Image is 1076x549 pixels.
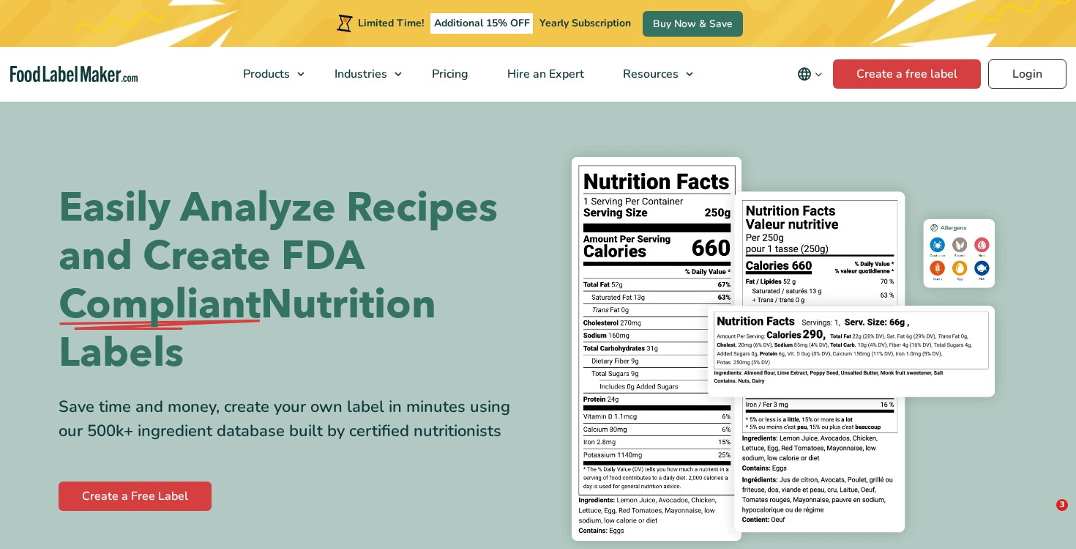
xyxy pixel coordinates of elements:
span: Resources [619,66,680,82]
span: Additional 15% OFF [430,13,534,34]
iframe: Intercom live chat [1026,499,1061,534]
a: Products [224,47,312,101]
span: Compliant [59,281,261,329]
button: Change language [787,59,833,89]
a: Industries [315,47,409,101]
span: Pricing [427,66,470,82]
a: Create a Free Label [59,482,212,511]
span: 3 [1056,499,1068,511]
span: Industries [330,66,389,82]
a: Buy Now & Save [643,11,743,37]
span: Limited Time! [358,16,424,30]
a: Pricing [413,47,485,101]
span: Hire an Expert [503,66,586,82]
span: Products [239,66,291,82]
h1: Easily Analyze Recipes and Create FDA Nutrition Labels [59,184,527,377]
span: Yearly Subscription [539,16,631,30]
a: Login [988,59,1066,89]
a: Food Label Maker homepage [10,66,138,83]
div: Save time and money, create your own label in minutes using our 500k+ ingredient database built b... [59,395,527,443]
a: Create a free label [833,59,981,89]
a: Hire an Expert [488,47,600,101]
a: Resources [604,47,700,101]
